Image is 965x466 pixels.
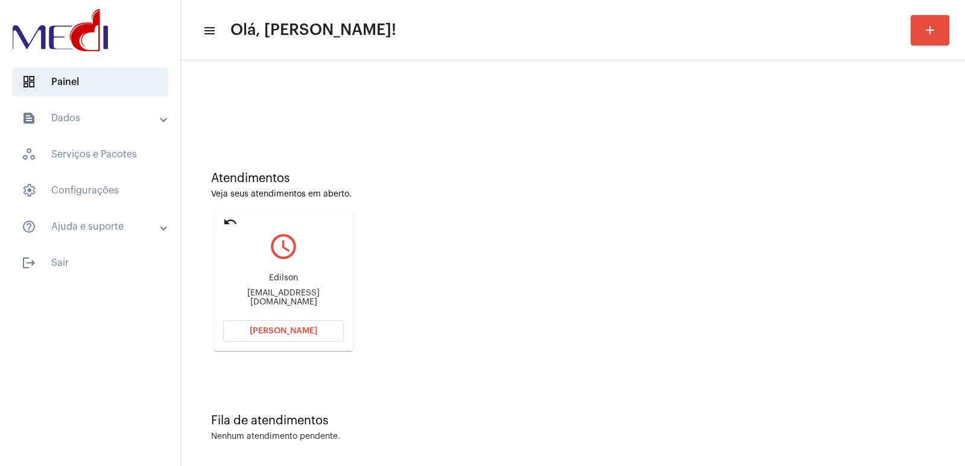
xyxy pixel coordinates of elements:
[12,140,168,169] span: Serviços e Pacotes
[12,68,168,96] span: Painel
[211,190,935,199] div: Veja seus atendimentos em aberto.
[223,215,238,229] mat-icon: undo
[12,248,168,277] span: Sair
[22,219,161,234] mat-panel-title: Ajuda e suporte
[211,432,340,441] div: Nenhum atendimento pendente.
[22,219,36,234] mat-icon: sidenav icon
[22,111,161,125] mat-panel-title: Dados
[211,172,935,185] div: Atendimentos
[22,183,36,198] span: sidenav icon
[12,176,168,205] span: Configurações
[223,231,344,262] mat-icon: query_builder
[923,23,937,37] mat-icon: add
[22,256,36,270] mat-icon: sidenav icon
[22,75,36,89] span: sidenav icon
[203,24,215,38] mat-icon: sidenav icon
[22,111,36,125] mat-icon: sidenav icon
[7,212,180,241] mat-expansion-panel-header: sidenav iconAjuda e suporte
[211,414,935,427] div: Fila de atendimentos
[230,20,396,40] span: Olá, [PERSON_NAME]!
[10,6,111,54] img: d3a1b5fa-500b-b90f-5a1c-719c20e9830b.png
[22,147,36,162] span: sidenav icon
[7,104,180,133] mat-expansion-panel-header: sidenav iconDados
[250,327,317,335] span: [PERSON_NAME]
[223,274,344,283] div: Edilson
[223,289,344,307] div: [EMAIL_ADDRESS][DOMAIN_NAME]
[223,320,344,342] button: [PERSON_NAME]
